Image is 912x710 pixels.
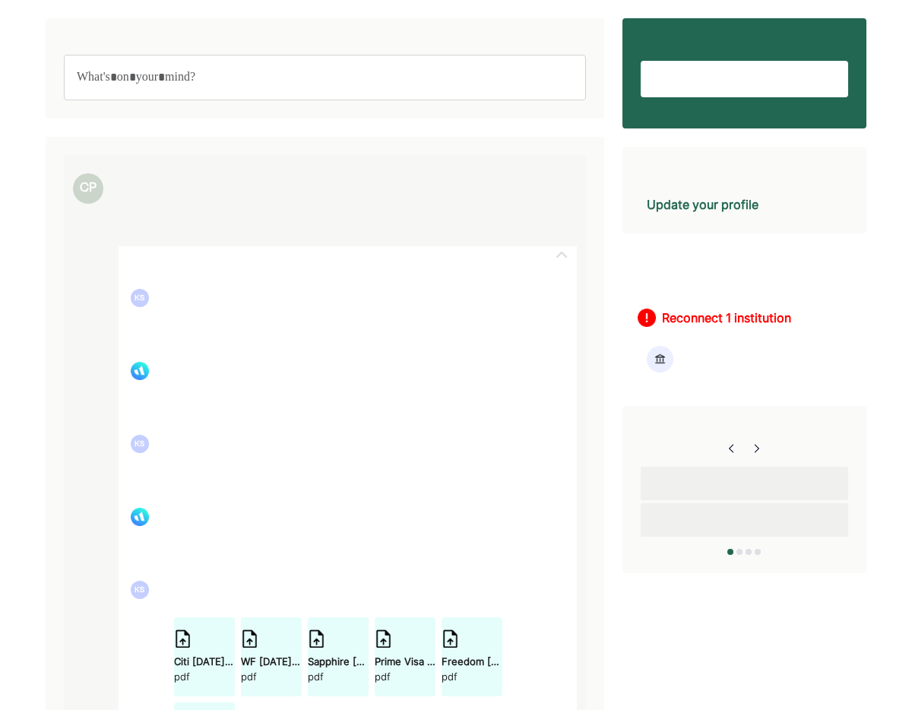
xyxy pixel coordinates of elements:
[73,173,103,204] div: CP
[241,669,302,684] div: pdf
[131,435,149,453] div: KS
[662,309,791,327] div: Reconnect 1 institution
[308,669,369,684] div: pdf
[131,289,149,307] div: KS
[375,654,435,669] div: Prime Visa [DATE].pdf
[647,195,758,214] div: Update your profile
[308,654,369,669] div: Sapphire [DATE].pdf
[131,581,149,599] div: KS
[442,654,502,669] div: Freedom [DATE].pdf
[241,654,302,669] div: WF [DATE].pdf
[174,654,235,669] div: Citi [DATE].pdf
[750,442,762,455] img: right-arrow
[442,669,502,684] div: pdf
[726,442,738,455] img: right-arrow
[174,669,235,684] div: pdf
[64,55,586,100] div: Rich Text Editor. Editing area: main
[375,669,435,684] div: pdf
